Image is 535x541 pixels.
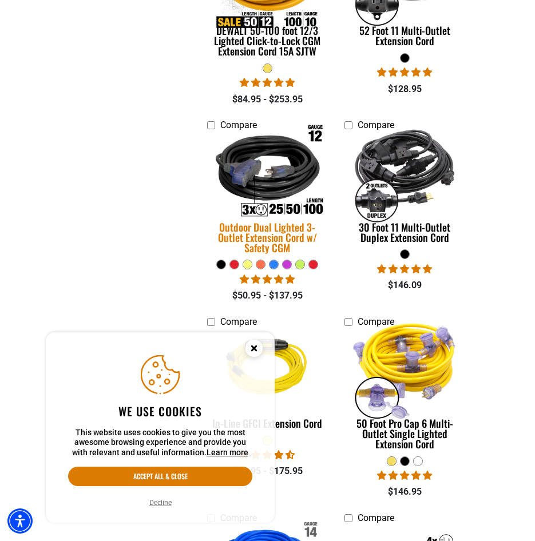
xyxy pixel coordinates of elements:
[207,289,327,303] div: $50.95 - $137.95
[46,332,275,523] aside: Cookie Consent
[358,512,394,523] span: Compare
[344,333,465,456] a: yellow 50 Foot Pro Cap 6 Multi-Outlet Single Lighted Extension Cord
[344,118,466,226] img: black
[146,497,175,508] button: Decline
[200,112,335,233] img: Outdoor Dual Lighted 3-Outlet Extension Cord w/ Safety CGM
[377,67,432,78] span: 4.95 stars
[377,470,432,481] span: 4.80 stars
[344,315,466,423] img: yellow
[220,316,257,327] span: Compare
[233,332,275,368] button: Close this option
[344,82,465,96] div: $128.95
[207,315,328,423] img: Yellow
[207,333,327,435] a: Yellow In-Line GFCI Extension Cord
[207,25,327,56] div: DEWALT 50-100 foot 12/3 Lighted Click-to-Lock CGM Extension Cord 15A SJTW
[344,418,465,449] div: 50 Foot Pro Cap 6 Multi-Outlet Single Lighted Extension Cord
[344,25,465,46] div: 52 Foot 11 Multi-Outlet Extension Cord
[377,264,432,275] span: 5.00 stars
[207,137,327,260] a: Outdoor Dual Lighted 3-Outlet Extension Cord w/ Safety CGM Outdoor Dual Lighted 3-Outlet Extensio...
[344,485,465,499] div: $146.95
[207,222,327,253] div: Outdoor Dual Lighted 3-Outlet Extension Cord w/ Safety CGM
[344,222,465,242] div: 30 Foot 11 Multi-Outlet Duplex Extension Cord
[240,274,295,285] span: 4.80 stars
[220,120,257,130] span: Compare
[7,508,33,534] div: Accessibility Menu
[358,316,394,327] span: Compare
[68,428,252,458] p: This website uses cookies to give you the most awesome browsing experience and provide you with r...
[344,137,465,249] a: black 30 Foot 11 Multi-Outlet Duplex Extension Cord
[240,77,295,88] span: 4.84 stars
[358,120,394,130] span: Compare
[344,279,465,292] div: $146.09
[68,467,252,486] button: Accept all & close
[68,404,252,419] h2: We use cookies
[207,448,248,457] a: This website uses cookies to give you the most awesome browsing experience and provide you with r...
[207,93,327,106] div: $84.95 - $253.95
